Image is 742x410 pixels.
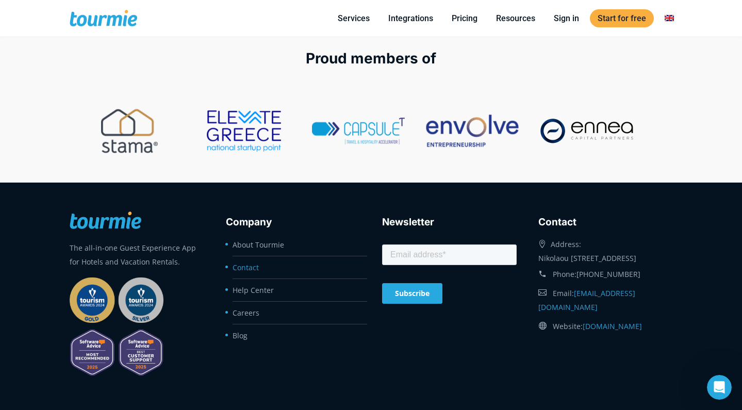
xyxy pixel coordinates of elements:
a: Services [330,12,377,25]
a: Careers [233,308,259,318]
a: Start for free [590,9,654,27]
h3: Contact [538,215,673,230]
a: [PHONE_NUMBER] [576,269,640,279]
a: Resources [488,12,543,25]
a: About Tourmie [233,240,284,250]
a: Switch to [657,12,682,25]
span: Proud members of [306,50,436,67]
div: Address: Nikolaou [STREET_ADDRESS] [538,235,673,265]
div: Phone: [538,265,673,284]
a: Integrations [381,12,441,25]
div: Website: [538,317,673,336]
a: Sign in [546,12,587,25]
h3: Newsletter [382,215,517,230]
a: Blog [233,331,248,340]
h3: Company [226,215,360,230]
a: [EMAIL_ADDRESS][DOMAIN_NAME] [538,288,635,312]
iframe: Intercom live chat [707,375,732,400]
div: Email: [538,284,673,317]
a: Pricing [444,12,485,25]
a: Help Center [233,285,274,295]
a: [DOMAIN_NAME] [583,321,642,331]
a: Contact [233,263,259,272]
p: The all-in-one Guest Experience App for Hotels and Vacation Rentals. [70,241,204,269]
iframe: Form 0 [382,242,517,310]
